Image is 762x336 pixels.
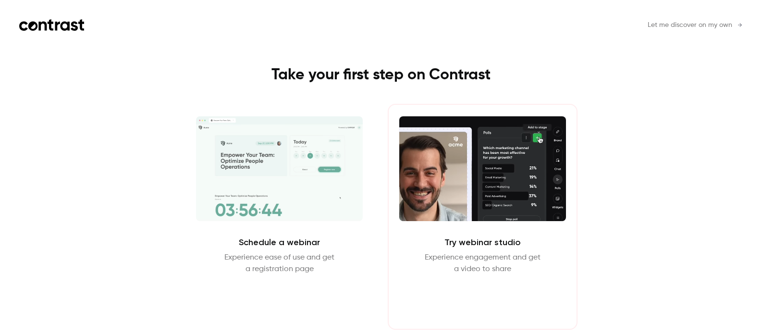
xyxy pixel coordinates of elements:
span: Let me discover on my own [648,20,732,30]
button: Enter Studio [452,286,514,310]
h2: Try webinar studio [444,236,521,248]
p: Experience engagement and get a video to share [425,252,541,275]
h1: Take your first step on Contrast [165,65,597,85]
p: Experience ease of use and get a registration page [224,252,334,275]
h2: Schedule a webinar [239,236,320,248]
